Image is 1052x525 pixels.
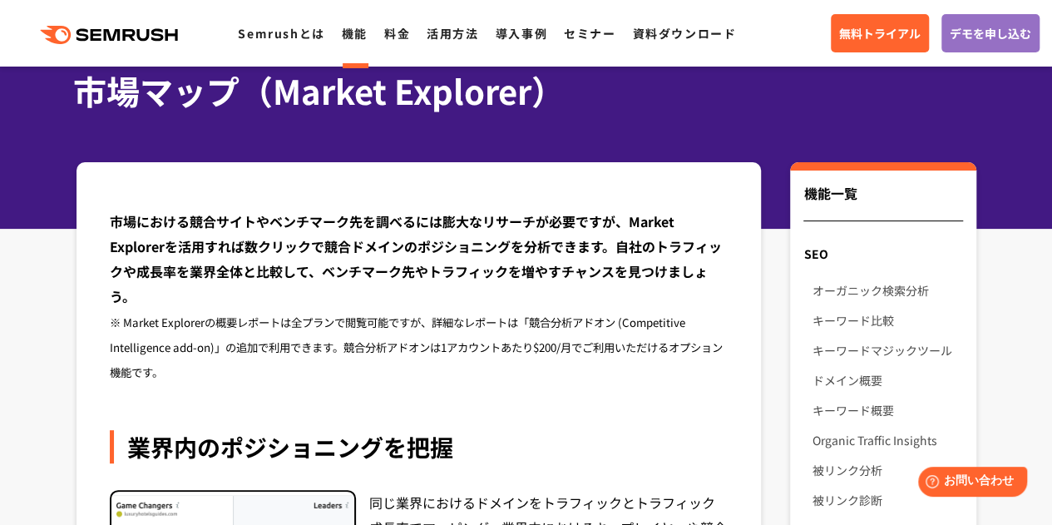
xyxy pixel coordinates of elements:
[812,425,962,455] a: Organic Traffic Insights
[110,315,723,380] small: ※ Market Explorerの概要レポートは全プランで閲覧可能ですが、詳細なレポートは「競合分析アドオン (Competitive Intelligence add-on)」の追加で利用で...
[110,430,728,463] div: 業界内のポジショニングを把握
[812,335,962,365] a: キーワードマジックツール
[812,395,962,425] a: キーワード概要
[812,305,962,335] a: キーワード比較
[812,485,962,515] a: 被リンク診断
[73,67,963,116] h1: 市場マップ（Market Explorer）
[632,25,736,42] a: 資料ダウンロード
[564,25,615,42] a: セミナー
[427,25,478,42] a: 活用方法
[496,25,547,42] a: 導入事例
[839,24,921,42] span: 無料トライアル
[342,25,368,42] a: 機能
[238,25,324,42] a: Semrushとは
[941,14,1040,52] a: デモを申し込む
[803,183,962,221] div: 機能一覧
[812,455,962,485] a: 被リンク分析
[831,14,929,52] a: 無料トライアル
[950,24,1031,42] span: デモを申し込む
[790,239,975,269] div: SEO
[812,275,962,305] a: オーガニック検索分析
[384,25,410,42] a: 料金
[904,460,1034,507] iframe: Help widget launcher
[110,209,728,384] div: 市場における競合サイトやベンチマーク先を調べるには膨大なリサーチが必要ですが、Market Explorerを活用すれば数クリックで競合ドメインのポジショニングを分析できます。自社のトラフィック...
[812,365,962,395] a: ドメイン概要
